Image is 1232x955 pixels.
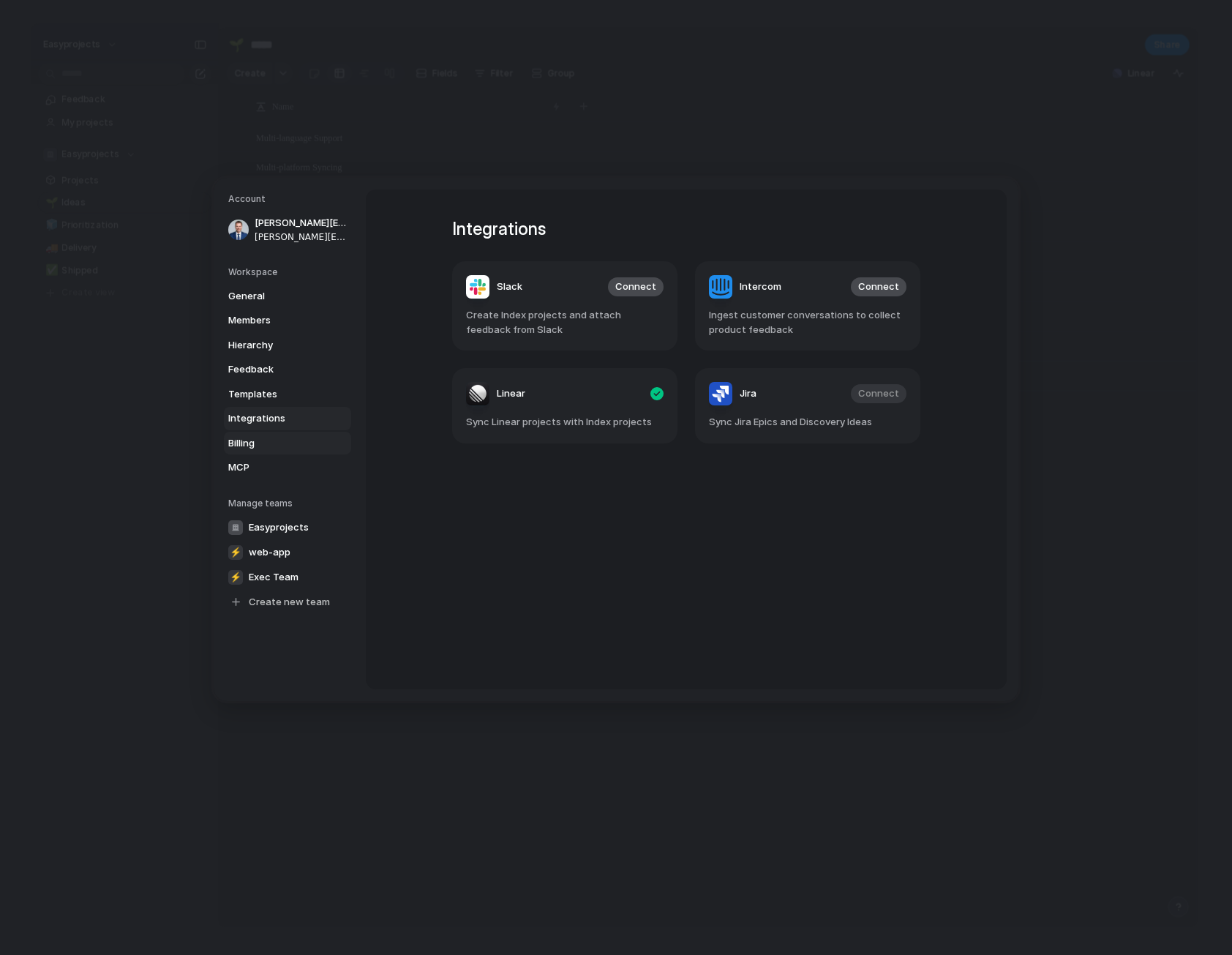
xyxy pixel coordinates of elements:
[228,435,322,450] span: Billing
[224,333,351,356] a: Hierarchy
[497,280,522,294] span: Slack
[224,211,351,248] a: [PERSON_NAME][EMAIL_ADDRESS][PERSON_NAME][PERSON_NAME][EMAIL_ADDRESS][PERSON_NAME]
[249,570,298,585] span: Exec Team
[224,515,351,539] a: Easyprojects
[224,456,351,479] a: MCP
[228,460,322,475] span: MCP
[608,277,664,296] button: Connect
[224,358,351,381] a: Feedback
[249,520,309,535] span: Easyprojects
[228,544,243,559] div: ⚡
[224,540,351,563] a: ⚡web-app
[851,277,906,296] button: Connect
[709,415,906,430] span: Sync Jira Epics and Discovery Ideas
[255,216,348,231] span: [PERSON_NAME][EMAIL_ADDRESS][PERSON_NAME]
[224,284,351,307] a: General
[466,308,664,337] span: Create Index projects and attach feedback from Slack
[224,309,351,332] a: Members
[740,280,781,294] span: Intercom
[452,216,920,242] h1: Integrations
[228,386,322,401] span: Templates
[497,386,525,401] span: Linear
[228,313,322,328] span: Members
[228,569,243,584] div: ⚡
[224,590,351,613] a: Create new team
[249,545,290,560] span: web-app
[224,407,351,430] a: Integrations
[228,362,322,377] span: Feedback
[224,431,351,454] a: Billing
[740,386,756,401] span: Jira
[224,565,351,588] a: ⚡Exec Team
[615,280,656,294] span: Connect
[466,415,664,430] span: Sync Linear projects with Index projects
[228,288,322,303] span: General
[224,382,351,405] a: Templates
[228,337,322,352] span: Hierarchy
[858,280,899,294] span: Connect
[228,411,322,426] span: Integrations
[228,192,351,206] h5: Account
[228,265,351,278] h5: Workspace
[228,496,351,509] h5: Manage teams
[249,595,330,610] span: Create new team
[255,230,348,243] span: [PERSON_NAME][EMAIL_ADDRESS][PERSON_NAME]
[709,308,906,337] span: Ingest customer conversations to collect product feedback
